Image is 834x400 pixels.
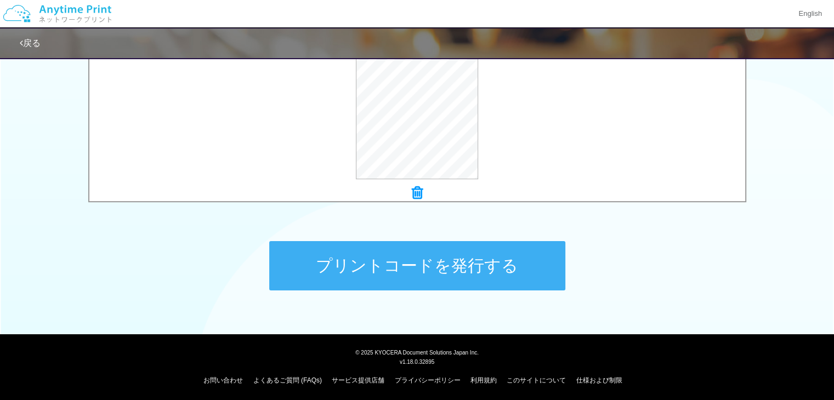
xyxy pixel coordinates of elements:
[332,376,384,384] a: サービス提供店舗
[20,38,41,48] a: 戻る
[203,376,243,384] a: お問い合わせ
[253,376,322,384] a: よくあるご質問 (FAQs)
[400,358,434,365] span: v1.18.0.32895
[269,241,565,290] button: プリントコードを発行する
[576,376,622,384] a: 仕様および制限
[507,376,566,384] a: このサイトについて
[470,376,497,384] a: 利用規約
[395,376,461,384] a: プライバシーポリシー
[355,348,479,356] span: © 2025 KYOCERA Document Solutions Japan Inc.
